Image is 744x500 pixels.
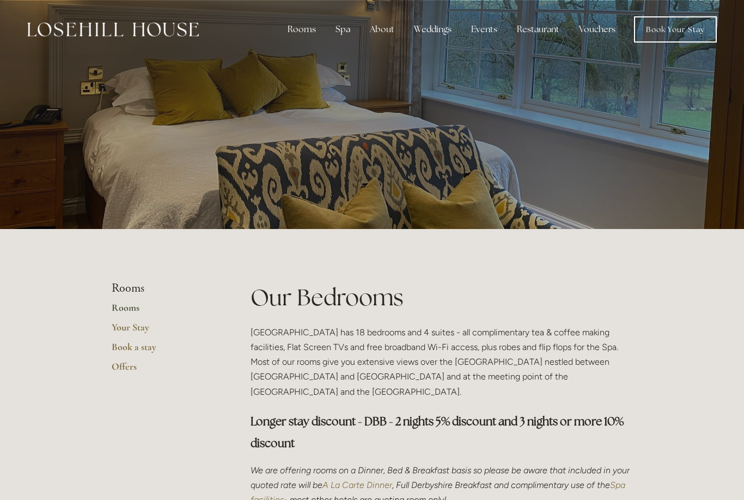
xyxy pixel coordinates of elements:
[112,302,216,321] a: Rooms
[251,414,626,450] strong: Longer stay discount - DBB - 2 nights 5% discount and 3 nights or more 10% discount
[508,19,568,40] div: Restaurant
[322,480,392,490] a: A La Carte Dinner
[279,19,325,40] div: Rooms
[112,360,216,380] a: Offers
[251,465,632,490] em: We are offering rooms on a Dinner, Bed & Breakfast basis so please be aware that included in your...
[251,325,632,399] p: [GEOGRAPHIC_DATA] has 18 bedrooms and 4 suites - all complimentary tea & coffee making facilities...
[392,480,610,490] em: , Full Derbyshire Breakfast and complimentary use of the
[27,22,199,37] img: Losehill House
[462,19,506,40] div: Events
[112,281,216,296] li: Rooms
[327,19,359,40] div: Spa
[361,19,403,40] div: About
[112,321,216,341] a: Your Stay
[405,19,460,40] div: Weddings
[251,281,632,314] h1: Our Bedrooms
[112,341,216,360] a: Book a stay
[570,19,624,40] a: Vouchers
[634,16,717,43] a: Book Your Stay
